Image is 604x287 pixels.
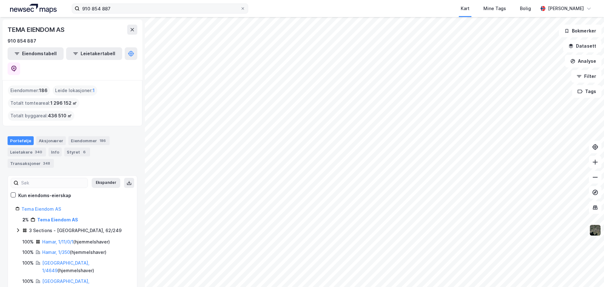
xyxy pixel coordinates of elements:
[565,55,601,67] button: Analyse
[21,206,61,212] a: Tema Eiendom AS
[50,99,77,107] span: 1 296 152 ㎡
[66,47,122,60] button: Leietakertabell
[559,25,601,37] button: Bokmerker
[8,111,74,121] div: Totalt byggareal :
[563,40,601,52] button: Datasett
[18,192,71,199] div: Kun eiendoms-eierskap
[68,136,110,145] div: Eiendommer
[22,249,34,256] div: 100%
[93,87,95,94] span: 1
[8,136,34,145] div: Portefølje
[573,257,604,287] iframe: Chat Widget
[461,5,470,12] div: Kart
[64,148,90,156] div: Styret
[572,85,601,98] button: Tags
[80,4,240,13] input: Søk på adresse, matrikkel, gårdeiere, leietakere eller personer
[8,85,50,96] div: Eiendommer :
[42,249,106,256] div: ( hjemmelshaver )
[22,259,34,267] div: 100%
[10,4,57,13] img: logo.a4113a55bc3d86da70a041830d287a7e.svg
[520,5,531,12] div: Bolig
[8,37,36,45] div: 910 854 887
[8,25,66,35] div: TEMA EIENDOM AS
[29,227,122,234] div: 3 Sections - [GEOGRAPHIC_DATA], 62/249
[589,224,601,236] img: 9k=
[92,178,120,188] button: Ekspander
[81,149,88,155] div: 6
[22,216,29,224] div: 2%
[483,5,506,12] div: Mine Tags
[36,136,66,145] div: Aksjonærer
[19,178,88,188] input: Søk
[42,238,110,246] div: ( hjemmelshaver )
[37,217,78,222] a: Tema Eiendom AS
[548,5,584,12] div: [PERSON_NAME]
[8,148,46,156] div: Leietakere
[8,47,64,60] button: Eiendomstabell
[42,249,70,255] a: Hamar, 1/350
[42,239,73,244] a: Hamar, 1/11/0/1
[42,160,51,167] div: 348
[39,87,48,94] span: 186
[22,238,34,246] div: 100%
[8,98,79,108] div: Totalt tomteareal :
[8,159,54,168] div: Transaksjoner
[48,112,72,120] span: 436 510 ㎡
[34,149,43,155] div: 340
[22,278,34,285] div: 100%
[42,259,129,274] div: ( hjemmelshaver )
[53,85,97,96] div: Leide lokasjoner :
[98,138,107,144] div: 186
[48,148,62,156] div: Info
[42,260,89,273] a: [GEOGRAPHIC_DATA], 1/4649
[571,70,601,83] button: Filter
